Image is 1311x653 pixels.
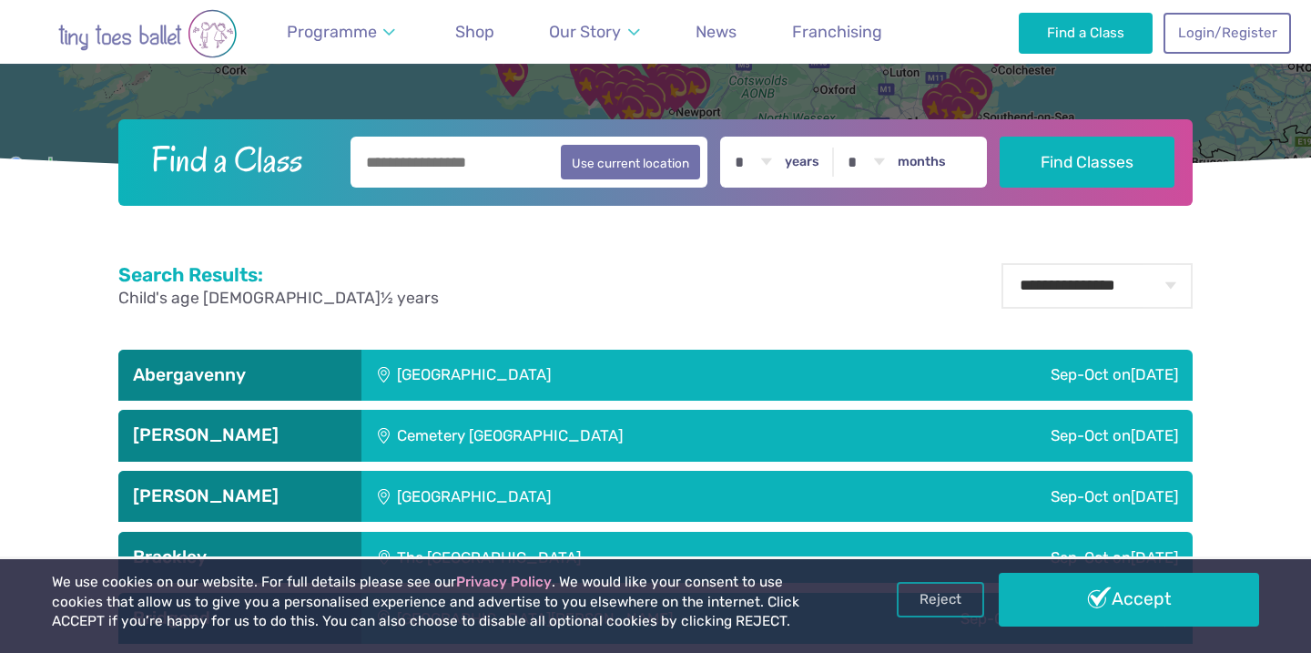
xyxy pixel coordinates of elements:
a: Find a Class [1019,13,1153,53]
div: Sep-Oct on [831,350,1193,401]
div: Saint Peter's Church Youth Hall [954,70,1000,116]
h2: Find a Class [137,137,339,182]
div: Sep-Oct on [891,410,1193,461]
div: St. John Training Centre [602,77,647,122]
p: We use cookies on our website. For full details please see our . We would like your consent to us... [52,573,837,632]
a: Reject [897,582,984,617]
button: Use current location [561,145,700,179]
a: Privacy Policy [456,574,552,590]
p: Child's age [DEMOGRAPHIC_DATA]½ years [118,287,439,310]
div: [GEOGRAPHIC_DATA] [361,471,831,522]
span: News [696,22,737,41]
span: Shop [455,22,494,41]
div: Halo Ogmore Valley Life Centre [605,64,650,109]
span: Franchising [792,22,882,41]
div: Ystradowen Village Hall [614,79,659,125]
div: Canolfan Gwili Centre: Hendy Community… [562,49,607,95]
label: months [898,154,946,170]
div: Rhiwderin Village Hall [644,66,689,112]
h3: [PERSON_NAME] [133,485,347,507]
img: Google [5,154,65,178]
h3: Abergavenny [133,364,347,386]
button: Find Classes [1000,137,1175,188]
div: The [GEOGRAPHIC_DATA] [361,532,859,583]
span: [DATE] [1131,548,1178,566]
span: [DATE] [1131,487,1178,505]
div: The Gerald Miskin Memorial Hall [929,89,974,135]
a: Shop [447,12,503,53]
a: Login/Register [1164,13,1291,53]
label: years [785,154,819,170]
div: The Birches Scout Hut [947,64,992,109]
div: St Mary‘s island community centre [942,90,988,136]
div: Maes Y Coed Community Centre [633,75,678,120]
div: Sep-Oct on [859,532,1193,583]
div: Llandaff North and Gabalfa Hub [631,77,676,123]
h3: [PERSON_NAME] [133,424,347,446]
div: Sep-Oct on [831,471,1193,522]
span: Programme [287,22,377,41]
a: Our Story [541,12,648,53]
span: Our Story [549,22,621,41]
div: 1Gym Newport [652,68,697,114]
div: [GEOGRAPHIC_DATA] [361,350,831,401]
div: Sketty Park Community Centre [566,62,612,107]
span: [DATE] [1131,426,1178,444]
div: Kenfig National Nature Reserve [589,76,635,121]
div: St Pauls Centre [583,66,628,111]
div: Our Lady & St Illtyd's Church Hall [609,90,655,136]
div: Portskewett & Sudbrook Recreation Hall [672,66,717,111]
a: Open this area in Google Maps (opens a new window) [5,154,65,178]
div: The Stables [952,72,998,117]
a: News [687,12,745,53]
span: [DATE] [1131,365,1178,383]
div: Orsett Village Hall [928,77,973,122]
h3: Brackley [133,546,347,568]
div: Cemetery [GEOGRAPHIC_DATA] [361,410,891,461]
div: St Nicholas church [939,91,984,137]
div: Talbot Green Community Centre [616,73,662,118]
div: Pembroke Leisure Centre [490,53,535,98]
a: Programme [279,12,404,53]
div: The Mick Jagger Centre [914,86,960,131]
h2: Search Results: [118,263,439,287]
div: Langstone Village Hall [657,64,703,109]
a: Franchising [784,12,890,53]
a: Accept [999,573,1259,626]
img: tiny toes ballet [20,9,275,58]
div: Cemetery Approach Community Centre [626,89,672,135]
